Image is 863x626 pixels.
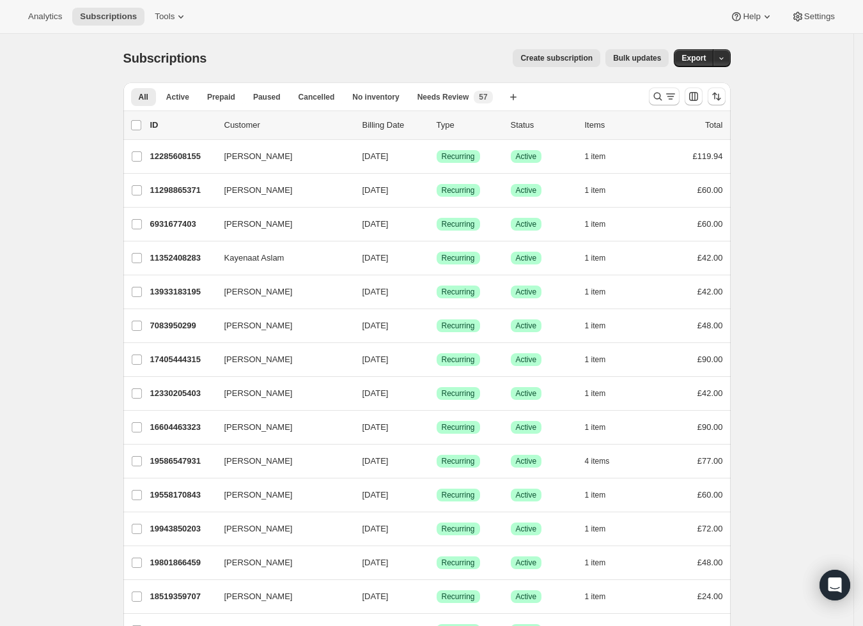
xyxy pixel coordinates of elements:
[217,519,345,539] button: [PERSON_NAME]
[224,489,293,501] span: [PERSON_NAME]
[362,388,389,398] span: [DATE]
[697,490,723,500] span: £60.00
[217,248,345,268] button: Kayenaat Aslam
[352,92,399,102] span: No inventory
[362,355,389,364] span: [DATE]
[516,321,537,331] span: Active
[613,53,661,63] span: Bulk updates
[513,49,600,67] button: Create subscription
[150,119,214,132] p: ID
[708,88,726,105] button: Sort the results
[224,319,293,332] span: [PERSON_NAME]
[224,353,293,366] span: [PERSON_NAME]
[697,388,723,398] span: £42.00
[585,452,624,470] button: 4 items
[362,456,389,466] span: [DATE]
[362,253,389,263] span: [DATE]
[150,418,723,436] div: 16604463323[PERSON_NAME][DATE]SuccessRecurringSuccessActive1 item£90.00
[516,219,537,229] span: Active
[224,556,293,569] span: [PERSON_NAME]
[649,88,680,105] button: Search and filter results
[217,586,345,607] button: [PERSON_NAME]
[217,180,345,201] button: [PERSON_NAME]
[437,119,501,132] div: Type
[516,558,537,568] span: Active
[217,383,345,404] button: [PERSON_NAME]
[150,249,723,267] div: 11352408283Kayenaat Aslam[DATE]SuccessRecurringSuccessActive1 item£42.00
[516,490,537,500] span: Active
[442,321,475,331] span: Recurring
[150,590,214,603] p: 18519359707
[150,455,214,468] p: 19586547931
[585,422,606,432] span: 1 item
[585,588,620,606] button: 1 item
[150,588,723,606] div: 18519359707[PERSON_NAME][DATE]SuccessRecurringSuccessActive1 item£24.00
[804,11,835,22] span: Settings
[150,486,723,504] div: 19558170843[PERSON_NAME][DATE]SuccessRecurringSuccessActive1 item£60.00
[217,282,345,302] button: [PERSON_NAME]
[362,422,389,432] span: [DATE]
[417,92,469,102] span: Needs Review
[150,489,214,501] p: 19558170843
[585,418,620,436] button: 1 item
[674,49,713,67] button: Export
[585,385,620,402] button: 1 item
[150,181,723,199] div: 11298865371[PERSON_NAME][DATE]SuccessRecurringSuccessActive1 item£60.00
[362,185,389,195] span: [DATE]
[224,184,293,197] span: [PERSON_NAME]
[217,349,345,370] button: [PERSON_NAME]
[516,185,537,195] span: Active
[150,150,214,163] p: 12285608155
[585,283,620,301] button: 1 item
[224,286,293,298] span: [PERSON_NAME]
[362,219,389,229] span: [DATE]
[685,88,703,105] button: Customize table column order and visibility
[224,119,352,132] p: Customer
[516,287,537,297] span: Active
[705,119,722,132] p: Total
[585,520,620,538] button: 1 item
[585,554,620,572] button: 1 item
[516,151,537,162] span: Active
[585,456,610,466] span: 4 items
[147,8,195,26] button: Tools
[224,590,293,603] span: [PERSON_NAME]
[224,523,293,535] span: [PERSON_NAME]
[585,215,620,233] button: 1 item
[150,387,214,400] p: 12330205403
[150,523,214,535] p: 19943850203
[150,385,723,402] div: 12330205403[PERSON_NAME][DATE]SuccessRecurringSuccessActive1 item£42.00
[224,421,293,434] span: [PERSON_NAME]
[123,51,207,65] span: Subscriptions
[150,119,723,132] div: IDCustomerBilling DateTypeStatusItemsTotal
[150,252,214,264] p: 11352408283
[217,417,345,438] button: [PERSON_NAME]
[442,253,475,263] span: Recurring
[362,287,389,296] span: [DATE]
[166,92,189,102] span: Active
[150,317,723,335] div: 7083950299[PERSON_NAME][DATE]SuccessRecurringSuccessActive1 item£48.00
[585,321,606,331] span: 1 item
[697,524,723,533] span: £72.00
[442,558,475,568] span: Recurring
[224,218,293,231] span: [PERSON_NAME]
[442,151,475,162] span: Recurring
[362,558,389,567] span: [DATE]
[585,592,606,602] span: 1 item
[224,387,293,400] span: [PERSON_NAME]
[585,351,620,369] button: 1 item
[585,490,606,500] span: 1 item
[442,490,475,500] span: Recurring
[693,151,723,161] span: £119.94
[605,49,669,67] button: Bulk updates
[585,181,620,199] button: 1 item
[20,8,70,26] button: Analytics
[150,215,723,233] div: 6931677403[PERSON_NAME][DATE]SuccessRecurringSuccessActive1 item£60.00
[442,456,475,466] span: Recurring
[697,592,723,601] span: £24.00
[150,556,214,569] p: 19801866459
[585,249,620,267] button: 1 item
[585,148,620,165] button: 1 item
[784,8,843,26] button: Settings
[362,524,389,533] span: [DATE]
